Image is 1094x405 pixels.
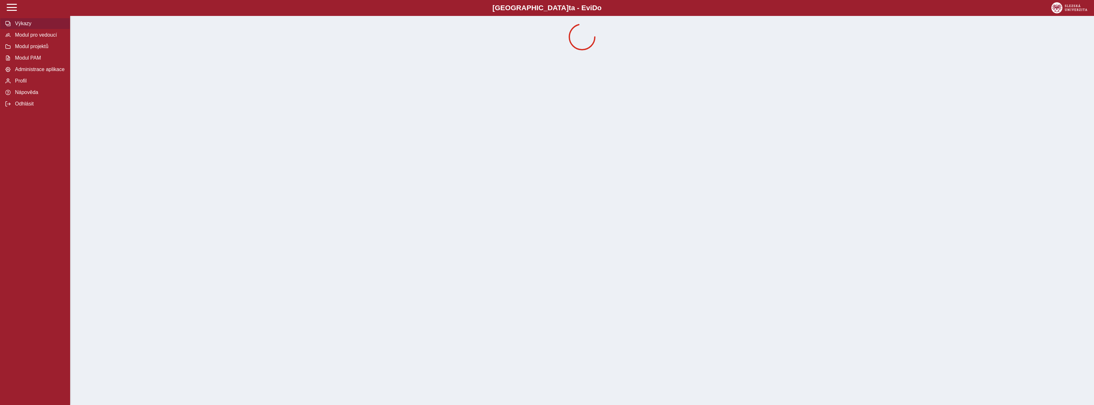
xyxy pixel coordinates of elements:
[569,4,571,12] span: t
[13,55,65,61] span: Modul PAM
[13,101,65,107] span: Odhlásit
[592,4,597,12] span: D
[13,78,65,84] span: Profil
[13,21,65,26] span: Výkazy
[19,4,1075,12] b: [GEOGRAPHIC_DATA] a - Evi
[13,32,65,38] span: Modul pro vedoucí
[13,90,65,95] span: Nápověda
[1051,2,1087,13] img: logo_web_su.png
[13,67,65,72] span: Administrace aplikace
[13,44,65,49] span: Modul projektů
[597,4,602,12] span: o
